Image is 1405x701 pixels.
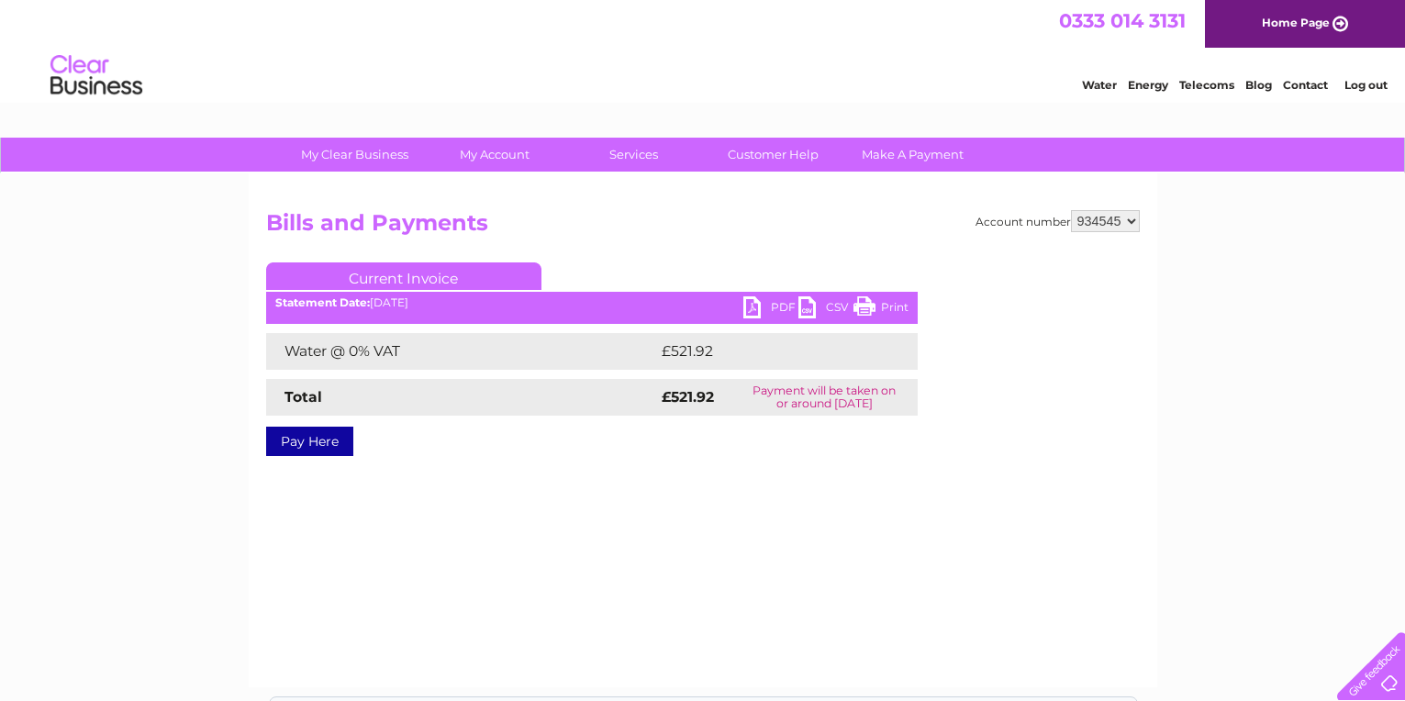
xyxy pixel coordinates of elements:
td: £521.92 [657,333,884,370]
a: Water [1082,78,1117,92]
a: My Account [418,138,570,172]
a: Print [853,296,909,323]
a: Customer Help [697,138,849,172]
a: 0333 014 3131 [1059,9,1186,32]
a: Log out [1344,78,1388,92]
div: Account number [976,210,1140,232]
a: My Clear Business [279,138,430,172]
a: Contact [1283,78,1328,92]
strong: £521.92 [662,388,714,406]
a: PDF [743,296,798,323]
a: Energy [1128,78,1168,92]
a: Blog [1245,78,1272,92]
a: Pay Here [266,427,353,456]
img: logo.png [50,48,143,104]
a: Telecoms [1179,78,1234,92]
div: Clear Business is a trading name of Verastar Limited (registered in [GEOGRAPHIC_DATA] No. 3667643... [270,10,1137,89]
div: [DATE] [266,296,918,309]
strong: Total [284,388,322,406]
h2: Bills and Payments [266,210,1140,245]
a: Current Invoice [266,262,541,290]
b: Statement Date: [275,295,370,309]
a: CSV [798,296,853,323]
td: Water @ 0% VAT [266,333,657,370]
td: Payment will be taken on or around [DATE] [731,379,917,416]
a: Services [558,138,709,172]
a: Make A Payment [837,138,988,172]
